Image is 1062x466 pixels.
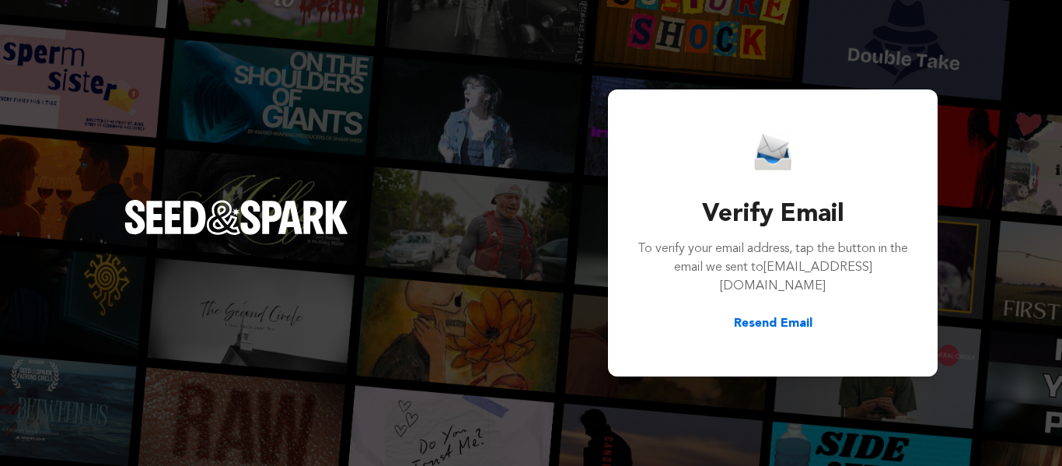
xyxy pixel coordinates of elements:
img: Seed&Spark Email Icon [754,133,791,171]
span: [EMAIL_ADDRESS][DOMAIN_NAME] [720,261,872,293]
p: To verify your email address, tap the button in the email we sent to [636,240,910,296]
img: Seed&Spark Logo [124,200,348,234]
button: Resend Email [734,314,812,333]
a: Seed&Spark Homepage [124,200,348,265]
h3: Verify Email [636,196,910,233]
